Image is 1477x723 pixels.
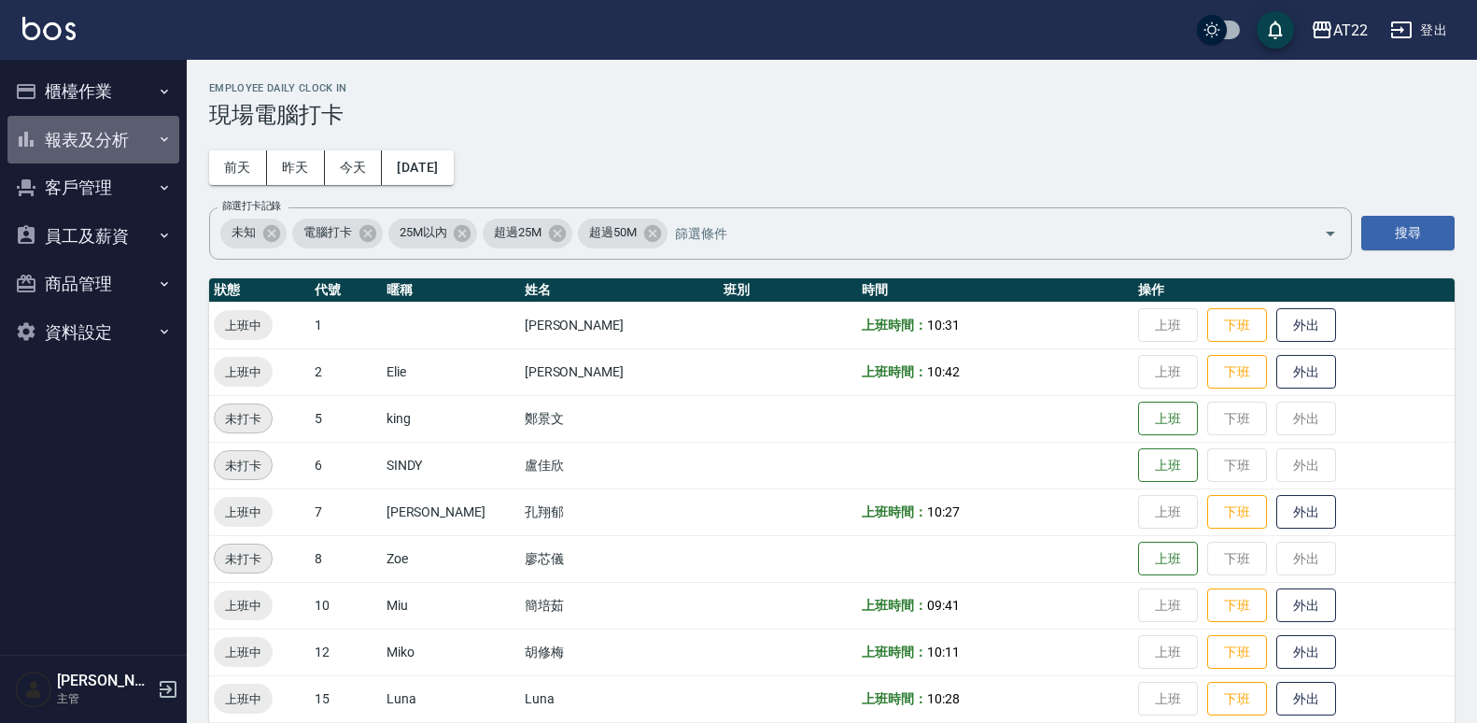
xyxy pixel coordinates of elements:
[857,278,1133,303] th: 時間
[862,691,927,706] b: 上班時間：
[15,671,52,708] img: Person
[1138,542,1198,576] button: 上班
[57,690,152,707] p: 主管
[310,489,382,535] td: 7
[267,150,325,185] button: 昨天
[520,489,720,535] td: 孔翔郁
[382,278,520,303] th: 暱稱
[520,442,720,489] td: 盧佳欣
[927,364,960,379] span: 10:42
[520,535,720,582] td: 廖芯儀
[214,503,273,522] span: 上班中
[1207,635,1267,670] button: 下班
[220,223,267,242] span: 未知
[382,535,520,582] td: Zoe
[292,223,363,242] span: 電腦打卡
[862,364,927,379] b: 上班時間：
[310,442,382,489] td: 6
[310,395,382,442] td: 5
[220,219,287,248] div: 未知
[214,689,273,709] span: 上班中
[209,278,310,303] th: 狀態
[382,348,520,395] td: Elie
[382,150,453,185] button: [DATE]
[578,223,648,242] span: 超過50M
[382,629,520,675] td: Miko
[310,302,382,348] td: 1
[7,67,179,116] button: 櫃檯作業
[1207,495,1267,530] button: 下班
[1276,495,1336,530] button: 外出
[215,456,272,475] span: 未打卡
[1276,588,1336,623] button: 外出
[1315,219,1345,248] button: Open
[483,223,553,242] span: 超過25M
[1207,355,1267,390] button: 下班
[57,672,152,690] h5: [PERSON_NAME]
[388,219,478,248] div: 25M以內
[1276,355,1336,390] button: 外出
[7,308,179,357] button: 資料設定
[1276,635,1336,670] button: 外出
[927,598,960,613] span: 09:41
[209,102,1455,128] h3: 現場電腦打卡
[214,362,273,382] span: 上班中
[1138,448,1198,483] button: 上班
[7,212,179,261] button: 員工及薪資
[927,691,960,706] span: 10:28
[862,504,927,519] b: 上班時間：
[310,582,382,629] td: 10
[483,219,572,248] div: 超過25M
[1333,19,1368,42] div: AT22
[520,675,720,722] td: Luna
[520,278,720,303] th: 姓名
[1276,682,1336,716] button: 外出
[310,348,382,395] td: 2
[1207,682,1267,716] button: 下班
[927,645,960,659] span: 10:11
[7,163,179,212] button: 客戶管理
[927,504,960,519] span: 10:27
[22,17,76,40] img: Logo
[388,223,458,242] span: 25M以內
[310,278,382,303] th: 代號
[382,489,520,535] td: [PERSON_NAME]
[520,348,720,395] td: [PERSON_NAME]
[862,645,927,659] b: 上班時間：
[1257,11,1294,49] button: save
[1133,278,1455,303] th: 操作
[325,150,383,185] button: 今天
[1303,11,1375,50] button: AT22
[214,643,273,662] span: 上班中
[927,318,960,333] span: 10:31
[215,549,272,569] span: 未打卡
[719,278,857,303] th: 班別
[520,395,720,442] td: 鄭景文
[1207,308,1267,343] button: 下班
[382,442,520,489] td: SINDY
[520,302,720,348] td: [PERSON_NAME]
[310,535,382,582] td: 8
[382,675,520,722] td: Luna
[292,219,383,248] div: 電腦打卡
[1207,588,1267,623] button: 下班
[520,582,720,629] td: 簡培茹
[578,219,668,248] div: 超過50M
[382,395,520,442] td: king
[222,199,281,213] label: 篩選打卡記錄
[215,409,272,429] span: 未打卡
[209,82,1455,94] h2: Employee Daily Clock In
[1361,216,1455,250] button: 搜尋
[310,629,382,675] td: 12
[1276,308,1336,343] button: 外出
[862,318,927,333] b: 上班時間：
[214,316,273,335] span: 上班中
[7,260,179,308] button: 商品管理
[670,217,1291,249] input: 篩選條件
[209,150,267,185] button: 前天
[7,116,179,164] button: 報表及分析
[520,629,720,675] td: 胡修梅
[1138,402,1198,436] button: 上班
[862,598,927,613] b: 上班時間：
[382,582,520,629] td: Miu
